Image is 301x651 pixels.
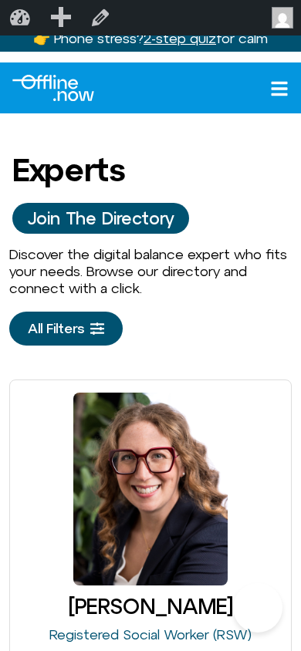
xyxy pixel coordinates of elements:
u: 2-step quiz [144,30,216,46]
div: Logo [12,75,94,101]
a: All Filters [9,312,123,346]
img: Offline.Now logo in white. Text of the words offline.now with a line going through the "O" [12,75,94,101]
h3: [PERSON_NAME] [16,595,285,619]
a: Join The Director [12,203,189,234]
h1: Experts [12,152,125,187]
a: Registered Social Worker (RSW) [49,626,252,643]
span: All Filters [28,321,84,336]
span: Discover the digital balance expert who fits your needs. Browse our directory and connect with a ... [9,246,287,295]
a: 👉 Phone stress?2-step quizfor calm [33,30,268,46]
iframe: Botpress [233,583,282,632]
a: Open menu [270,79,289,98]
span: Join The Directory [28,209,174,228]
